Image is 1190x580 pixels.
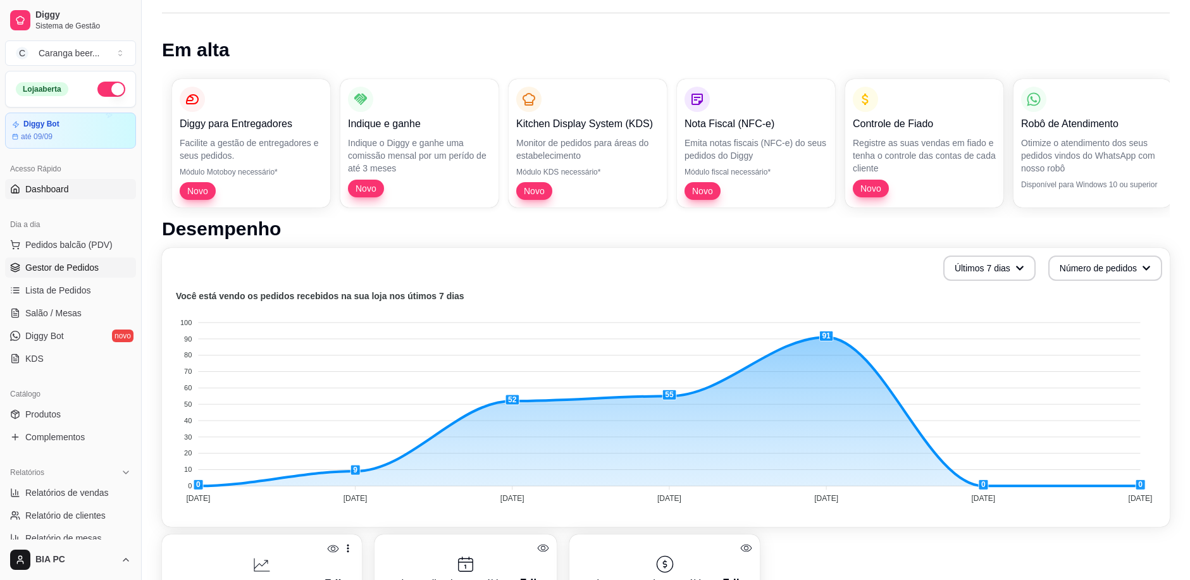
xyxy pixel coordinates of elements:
a: DiggySistema de Gestão [5,5,136,35]
p: Módulo Motoboy necessário* [180,167,323,177]
tspan: [DATE] [344,494,368,503]
p: Nota Fiscal (NFC-e) [685,116,827,132]
button: Nota Fiscal (NFC-e)Emita notas fiscais (NFC-e) do seus pedidos do DiggyMódulo fiscal necessário*Novo [677,79,835,207]
span: Pedidos balcão (PDV) [25,238,113,251]
span: Complementos [25,431,85,443]
a: Relatório de mesas [5,528,136,548]
tspan: [DATE] [500,494,524,503]
a: Lista de Pedidos [5,280,136,300]
tspan: [DATE] [186,494,210,503]
a: Produtos [5,404,136,424]
span: BIA PC [35,554,116,565]
a: Relatório de clientes [5,505,136,526]
span: Diggy [35,9,131,21]
tspan: [DATE] [1129,494,1153,503]
tspan: [DATE] [814,494,838,503]
button: Kitchen Display System (KDS)Monitor de pedidos para áreas do estabelecimentoMódulo KDS necessário... [509,79,667,207]
span: Sistema de Gestão [35,21,131,31]
span: Produtos [25,408,61,421]
tspan: 20 [184,449,192,457]
span: Relatório de clientes [25,509,106,522]
span: Novo [182,185,213,197]
p: Controle de Fiado [853,116,996,132]
div: Acesso Rápido [5,159,136,179]
article: até 09/09 [21,132,53,142]
p: Robô de Atendimento [1021,116,1164,132]
a: Gestor de Pedidos [5,257,136,278]
span: Novo [350,182,381,195]
tspan: 100 [180,319,192,326]
tspan: [DATE] [657,494,681,503]
p: Módulo KDS necessário* [516,167,659,177]
div: Dia a dia [5,214,136,235]
a: Dashboard [5,179,136,199]
button: Diggy para EntregadoresFacilite a gestão de entregadores e seus pedidos.Módulo Motoboy necessário... [172,79,330,207]
h1: Desempenho [162,218,1170,240]
p: Otimize o atendimento dos seus pedidos vindos do WhatsApp com nosso robô [1021,137,1164,175]
p: Registre as suas vendas em fiado e tenha o controle das contas de cada cliente [853,137,996,175]
span: Novo [855,182,886,195]
h1: Em alta [162,39,1170,61]
span: Relatório de mesas [25,532,102,545]
span: Relatórios [10,467,44,478]
p: Diggy para Entregadores [180,116,323,132]
a: KDS [5,349,136,369]
button: Número de pedidos [1048,256,1162,281]
tspan: 60 [184,384,192,392]
tspan: [DATE] [971,494,995,503]
button: Pedidos balcão (PDV) [5,235,136,255]
a: Salão / Mesas [5,303,136,323]
a: Complementos [5,427,136,447]
p: Facilite a gestão de entregadores e seus pedidos. [180,137,323,162]
p: Indique o Diggy e ganhe uma comissão mensal por um perído de até 3 meses [348,137,491,175]
button: Select a team [5,40,136,66]
span: C [16,47,28,59]
tspan: 30 [184,433,192,441]
a: Relatórios de vendas [5,483,136,503]
a: Diggy Botnovo [5,326,136,346]
tspan: 40 [184,417,192,424]
a: Diggy Botaté 09/09 [5,113,136,149]
div: Catálogo [5,384,136,404]
span: Dashboard [25,183,69,195]
button: Controle de FiadoRegistre as suas vendas em fiado e tenha o controle das contas de cada clienteNovo [845,79,1003,207]
p: Monitor de pedidos para áreas do estabelecimento [516,137,659,162]
span: KDS [25,352,44,365]
tspan: 10 [184,466,192,473]
span: Novo [687,185,718,197]
p: Indique e ganhe [348,116,491,132]
button: Alterar Status [97,82,125,97]
button: Indique e ganheIndique o Diggy e ganhe uma comissão mensal por um perído de até 3 mesesNovo [340,79,499,207]
p: Kitchen Display System (KDS) [516,116,659,132]
span: Novo [519,185,550,197]
button: BIA PC [5,545,136,575]
button: Últimos 7 dias [943,256,1036,281]
p: Disponível para Windows 10 ou superior [1021,180,1164,190]
button: Robô de AtendimentoOtimize o atendimento dos seus pedidos vindos do WhatsApp com nosso robôDispon... [1013,79,1172,207]
div: Caranga beer ... [39,47,100,59]
text: Você está vendo os pedidos recebidos na sua loja nos útimos 7 dias [176,291,464,301]
tspan: 80 [184,351,192,359]
span: Lista de Pedidos [25,284,91,297]
p: Emita notas fiscais (NFC-e) do seus pedidos do Diggy [685,137,827,162]
tspan: 50 [184,400,192,408]
p: Módulo fiscal necessário* [685,167,827,177]
span: Relatórios de vendas [25,486,109,499]
span: Salão / Mesas [25,307,82,319]
span: Diggy Bot [25,330,64,342]
tspan: 90 [184,335,192,343]
tspan: 0 [188,482,192,490]
article: Diggy Bot [23,120,59,129]
span: Gestor de Pedidos [25,261,99,274]
tspan: 70 [184,367,192,375]
div: Loja aberta [16,82,68,96]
